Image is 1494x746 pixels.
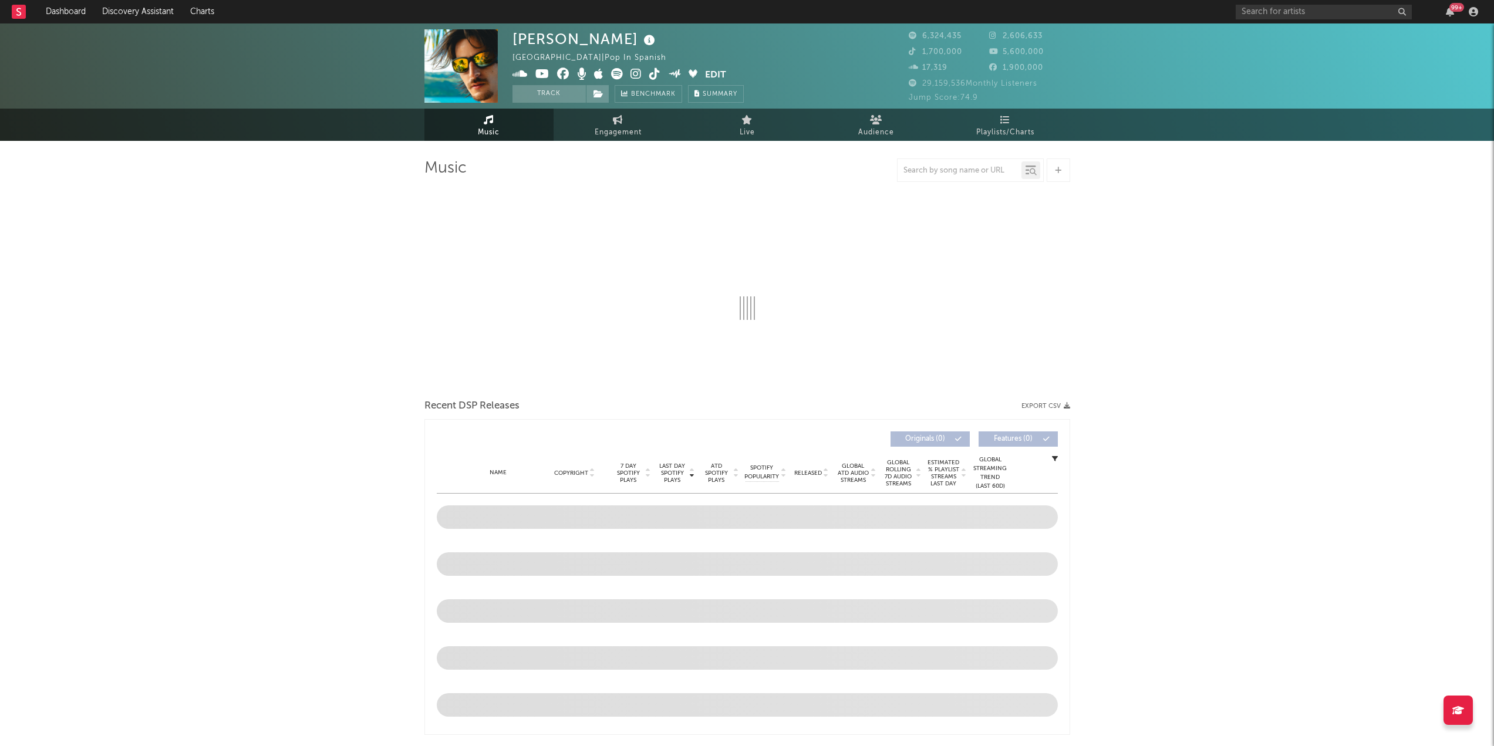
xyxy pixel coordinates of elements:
[744,464,779,481] span: Spotify Popularity
[683,109,812,141] a: Live
[976,126,1034,140] span: Playlists/Charts
[460,468,537,477] div: Name
[424,399,520,413] span: Recent DSP Releases
[1021,403,1070,410] button: Export CSV
[705,68,726,83] button: Edit
[989,64,1043,72] span: 1,900,000
[478,126,500,140] span: Music
[615,85,682,103] a: Benchmark
[909,94,978,102] span: Jump Score: 74.9
[424,109,554,141] a: Music
[512,29,658,49] div: [PERSON_NAME]
[979,431,1058,447] button: Features(0)
[989,32,1043,40] span: 2,606,633
[794,470,822,477] span: Released
[837,463,869,484] span: Global ATD Audio Streams
[973,455,1008,491] div: Global Streaming Trend (Last 60D)
[657,463,688,484] span: Last Day Spotify Plays
[882,459,915,487] span: Global Rolling 7D Audio Streams
[701,463,732,484] span: ATD Spotify Plays
[891,431,970,447] button: Originals(0)
[554,109,683,141] a: Engagement
[703,91,737,97] span: Summary
[512,85,586,103] button: Track
[898,166,1021,175] input: Search by song name or URL
[909,64,947,72] span: 17,319
[898,436,952,443] span: Originals ( 0 )
[512,51,680,65] div: [GEOGRAPHIC_DATA] | Pop in Spanish
[631,87,676,102] span: Benchmark
[688,85,744,103] button: Summary
[909,80,1037,87] span: 29,159,536 Monthly Listeners
[1446,7,1454,16] button: 99+
[909,48,962,56] span: 1,700,000
[941,109,1070,141] a: Playlists/Charts
[1449,3,1464,12] div: 99 +
[613,463,644,484] span: 7 Day Spotify Plays
[812,109,941,141] a: Audience
[554,470,588,477] span: Copyright
[909,32,962,40] span: 6,324,435
[858,126,894,140] span: Audience
[989,48,1044,56] span: 5,600,000
[986,436,1040,443] span: Features ( 0 )
[1236,5,1412,19] input: Search for artists
[928,459,960,487] span: Estimated % Playlist Streams Last Day
[740,126,755,140] span: Live
[595,126,642,140] span: Engagement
